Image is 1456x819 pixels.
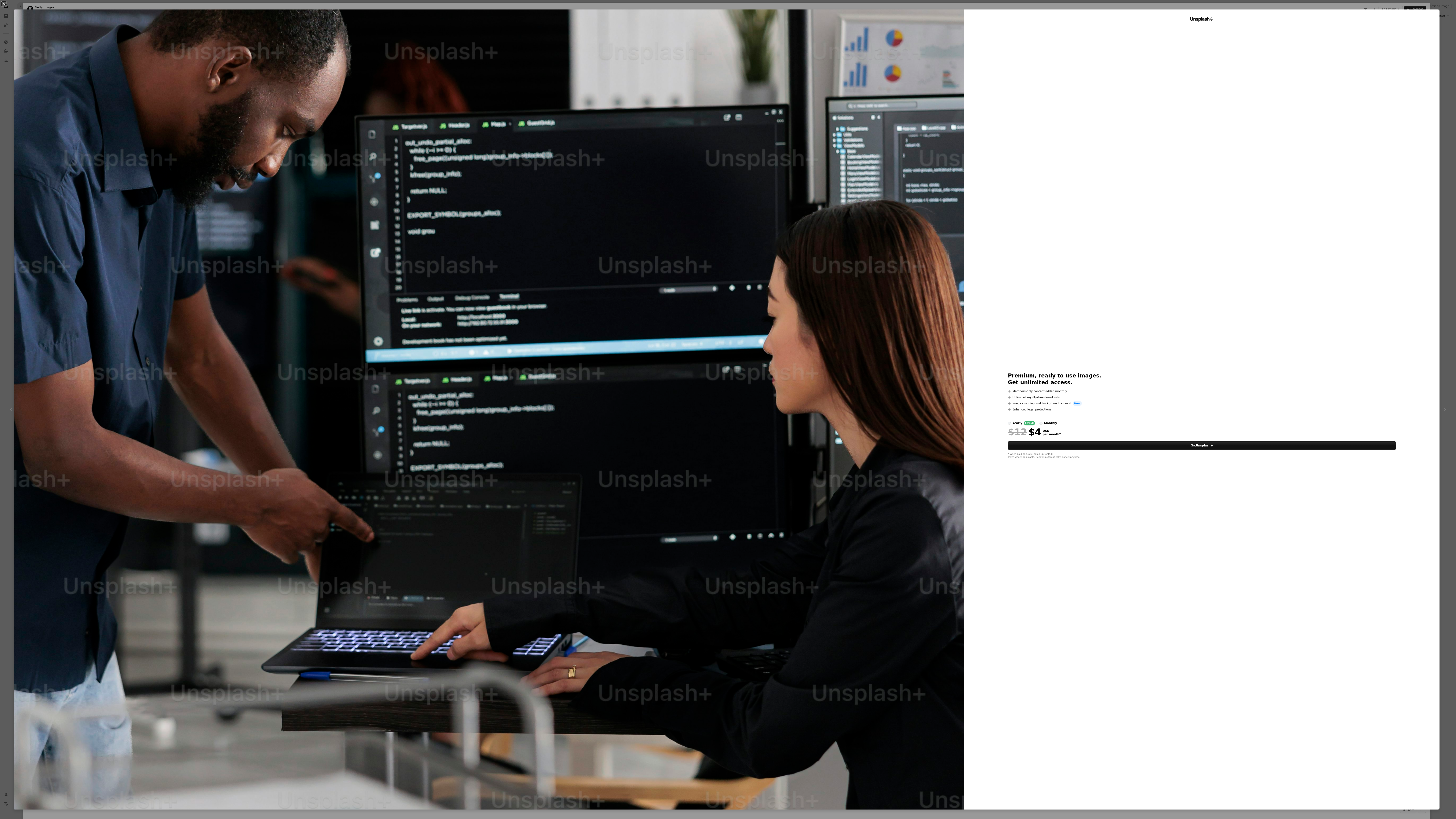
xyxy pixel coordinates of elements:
div: monthly [1044,421,1057,425]
input: monthly [1039,422,1043,425]
button: GetUnsplash+ [1008,441,1396,450]
input: yearly66%off [1008,422,1011,425]
li: Members-only content added monthly [1008,389,1396,394]
div: 66% off [1024,421,1035,425]
span: per month * [1043,433,1061,436]
h2: Premium, ready to use images. Get unlimited access. [1008,372,1396,386]
strong: Unsplash+ [1196,444,1213,447]
li: Image cropping and background removal [1008,401,1396,406]
span: USD [1043,429,1061,433]
div: * When paid annually, billed upfront $48 Taxes where applicable. Renews automatically. Cancel any... [1008,453,1396,459]
li: Unlimited royalty-free downloads [1008,395,1396,400]
span: $12 [1008,427,1027,437]
div: yearly [1012,421,1022,425]
span: New [1073,401,1082,406]
li: Enhanced legal protections [1008,407,1396,412]
div: $4 [1008,427,1041,437]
